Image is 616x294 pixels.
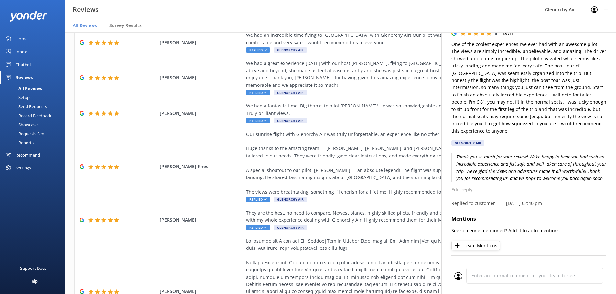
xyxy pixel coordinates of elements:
[160,110,243,117] span: [PERSON_NAME]
[451,200,495,207] p: Replied to customer
[16,45,27,58] div: Inbox
[4,93,65,102] a: Setup
[246,90,270,95] span: Replied
[451,153,606,182] p: Thank you so much for your review! We’re happy to hear you had such an incredible experience and ...
[4,102,47,111] div: Send Requests
[274,47,307,53] span: Glenorchy Air
[16,58,31,71] div: Chatbot
[451,215,606,223] h4: Mentions
[16,71,33,84] div: Reviews
[274,197,307,202] span: Glenorchy Air
[4,129,46,138] div: Requests Sent
[246,47,270,53] span: Replied
[454,272,462,280] img: user_profile.svg
[4,84,42,93] div: All Reviews
[246,209,540,224] div: They are the best, no need to compare. Newest planes, highly skilled pilots, friendly and profess...
[246,32,540,46] div: We had an incredible time flying to [GEOGRAPHIC_DATA] with Glenorchy Air! Our pilot was [PERSON_N...
[246,197,270,202] span: Replied
[246,118,270,123] span: Replied
[16,148,40,161] div: Recommend
[451,186,606,193] p: Edit reply
[4,120,38,129] div: Showcase
[160,217,243,224] span: [PERSON_NAME]
[4,120,65,129] a: Showcase
[16,161,31,174] div: Settings
[160,39,243,46] span: [PERSON_NAME]
[20,262,46,275] div: Support Docs
[4,111,65,120] a: Record Feedback
[4,102,65,111] a: Send Requests
[274,225,307,230] span: Glenorchy Air
[4,84,65,93] a: All Reviews
[246,225,270,230] span: Replied
[28,275,38,288] div: Help
[4,93,30,102] div: Setup
[246,131,540,196] div: Our sunrise flight with Glenorchy Air was truly unforgettable, an experience like no other! Huge ...
[4,138,65,147] a: Reports
[160,74,243,81] span: [PERSON_NAME]
[529,259,607,267] p: [DATE] 2:14pm
[73,22,97,29] span: All Reviews
[4,111,51,120] div: Record Feedback
[506,200,542,207] p: [DATE] 02:40 pm
[451,41,606,135] p: One of the coolest experiences I've ever had with an awesome pilot. The views are simply incredib...
[109,22,142,29] span: Survey Results
[246,102,540,117] div: We had a fantastic time. Big thanks to pilot [PERSON_NAME]! He was so knowledgeable and made sure...
[274,118,307,123] span: Glenorchy Air
[451,227,606,234] p: See someone mentioned? Add it to auto-mentions
[451,241,500,250] button: Team Mentions
[4,129,65,138] a: Requests Sent
[73,5,99,15] h3: Reviews
[16,32,27,45] div: Home
[501,30,516,37] p: [DATE]
[495,30,497,36] span: 5
[451,259,529,267] p: Completed
[160,163,243,170] span: [PERSON_NAME] Khes
[10,11,47,21] img: yonder-white-logo.png
[451,140,484,146] div: Glenorchy Air
[246,60,540,89] div: We had a great experience [DATE] with our host [PERSON_NAME], flying to [GEOGRAPHIC_DATA] and exp...
[274,90,307,95] span: Glenorchy Air
[4,138,34,147] div: Reports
